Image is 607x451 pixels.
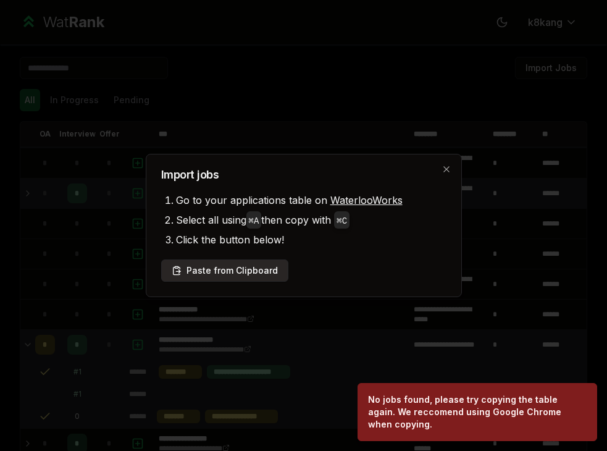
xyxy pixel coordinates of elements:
code: ⌘ C [337,216,347,226]
code: ⌘ A [249,216,259,226]
a: WaterlooWorks [330,194,403,206]
h2: Import jobs [161,169,446,180]
button: Paste from Clipboard [161,259,288,282]
li: Click the button below! [176,230,446,250]
li: Go to your applications table on [176,190,446,210]
li: Select all using then copy with [176,210,446,230]
div: No jobs found, please try copying the table again. We reccomend using Google Chrome when copying. [368,394,582,431]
